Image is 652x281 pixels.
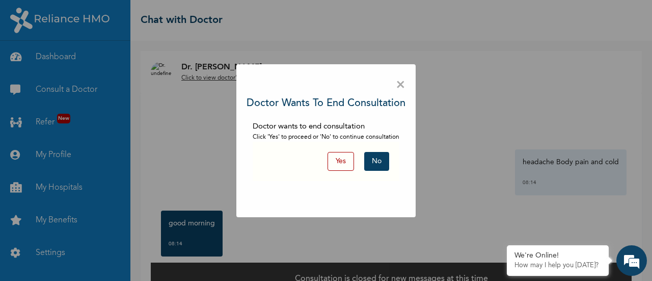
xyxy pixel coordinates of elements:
p: How may I help you today? [514,262,601,270]
p: Click 'Yes' to proceed or 'No' to continue consultation [253,133,399,142]
h3: Doctor wants to end consultation [247,96,405,111]
button: Yes [328,152,354,171]
p: Doctor wants to end consultation [253,121,399,133]
div: We're Online! [514,251,601,260]
span: × [396,74,405,96]
button: No [364,152,389,171]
